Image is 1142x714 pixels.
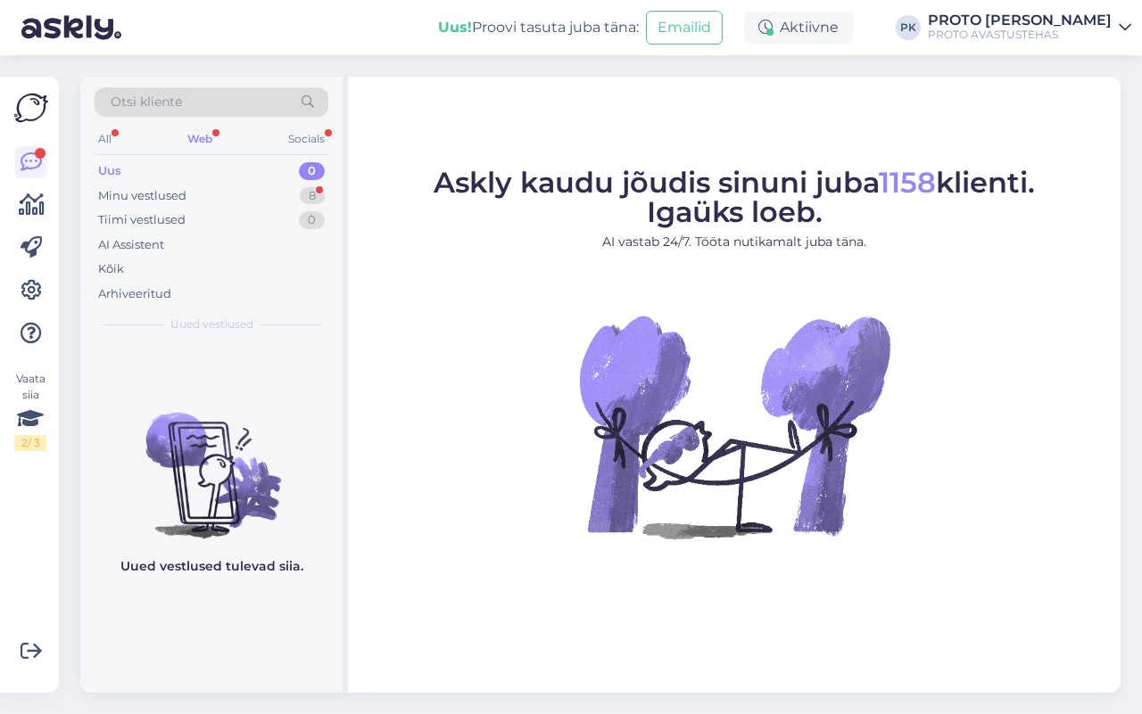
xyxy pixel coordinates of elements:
div: Kõik [98,260,124,278]
div: Proovi tasuta juba täna: [438,17,639,38]
div: Aktiivne [744,12,853,44]
div: PROTO AVASTUSTEHAS [928,28,1112,42]
div: 2 / 3 [14,435,46,451]
img: Askly Logo [14,91,48,125]
div: 0 [299,211,325,229]
div: PROTO [PERSON_NAME] [928,13,1112,28]
div: Minu vestlused [98,187,186,205]
b: Uus! [438,19,472,36]
div: All [95,127,115,151]
div: Web [184,127,216,151]
div: Socials [285,127,328,151]
div: AI Assistent [98,236,164,254]
div: 0 [299,162,325,180]
button: Emailid [646,11,723,45]
div: Vaata siia [14,371,46,451]
span: Uued vestlused [170,316,253,332]
span: Otsi kliente [111,93,182,111]
div: Arhiveeritud [98,285,171,303]
img: No chats [80,381,343,541]
span: Askly kaudu jõudis sinuni juba klienti. Igaüks loeb. [434,165,1035,229]
p: AI vastab 24/7. Tööta nutikamalt juba täna. [434,233,1035,251]
div: Uus [98,162,121,180]
div: Tiimi vestlused [98,211,186,229]
div: 8 [300,187,325,205]
img: No Chat active [574,266,895,587]
span: 1158 [879,165,936,200]
a: PROTO [PERSON_NAME]PROTO AVASTUSTEHAS [928,13,1131,42]
p: Uued vestlused tulevad siia. [120,557,303,576]
div: PK [896,15,921,40]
